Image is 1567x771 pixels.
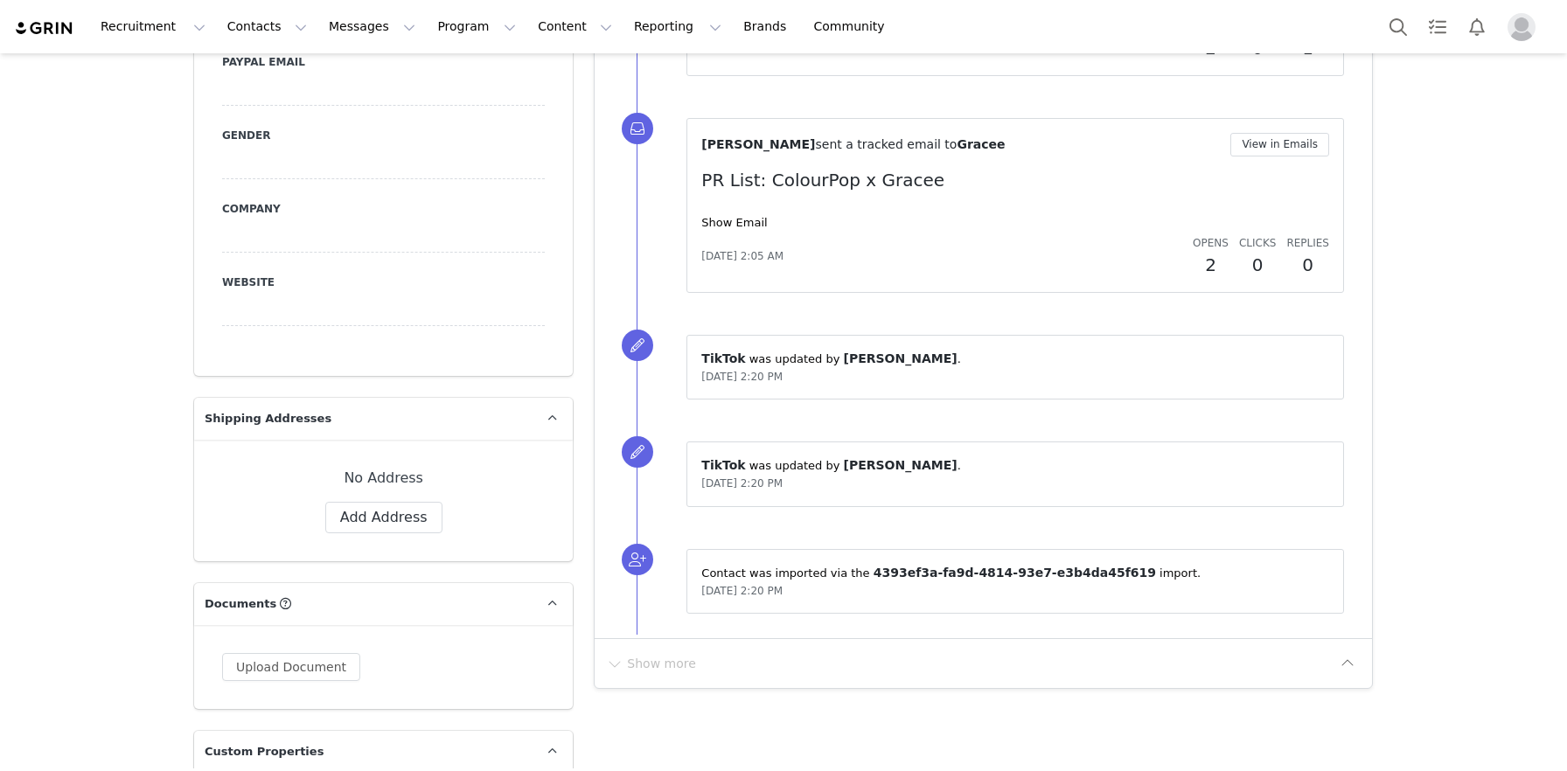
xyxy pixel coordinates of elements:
[222,468,545,489] div: No Address
[1286,237,1329,249] span: Replies
[325,502,442,533] button: Add Address
[1418,7,1457,46] a: Tasks
[427,7,526,46] button: Program
[701,137,815,151] span: [PERSON_NAME]
[222,128,545,143] label: Gender
[205,595,276,613] span: Documents
[701,350,1329,368] p: ⁨ ⁩ was updated by ⁨ ⁩.
[90,7,216,46] button: Recruitment
[1508,13,1536,41] img: placeholder-profile.jpg
[804,7,903,46] a: Community
[605,649,697,677] button: Show more
[701,216,767,229] a: Show Email
[844,351,958,365] span: [PERSON_NAME]
[874,566,1156,580] span: 4393ef3a-fa9d-4814-93e7-e3b4da45f619
[1193,252,1229,278] h2: 2
[957,137,1005,151] span: Gracee
[1193,237,1229,249] span: Opens
[623,7,732,46] button: Reporting
[844,458,958,472] span: [PERSON_NAME]
[318,7,426,46] button: Messages
[1230,133,1329,156] button: View in Emails
[222,201,545,217] label: Company
[815,137,957,151] span: sent a tracked email to
[205,743,324,761] span: Custom Properties
[1239,252,1276,278] h2: 0
[701,564,1329,582] p: Contact was imported via the ⁨ ⁩ import.
[1458,7,1496,46] button: Notifications
[217,7,317,46] button: Contacts
[205,410,331,427] span: Shipping Addresses
[222,54,545,70] label: Paypal Email
[733,7,802,46] a: Brands
[1379,7,1417,46] button: Search
[527,7,623,46] button: Content
[701,351,745,365] span: TikTok
[222,274,545,290] label: Website
[222,653,360,681] button: Upload Document
[701,371,783,383] span: [DATE] 2:20 PM
[701,458,745,472] span: TikTok
[701,585,783,597] span: [DATE] 2:20 PM
[1286,252,1329,278] h2: 0
[701,167,1329,193] p: PR List: ColourPop x Gracee
[1239,237,1276,249] span: Clicks
[1497,13,1553,41] button: Profile
[701,248,783,264] span: [DATE] 2:05 AM
[701,477,783,490] span: [DATE] 2:20 PM
[14,20,75,37] img: grin logo
[701,456,1329,475] p: ⁨ ⁩ was updated by ⁨ ⁩.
